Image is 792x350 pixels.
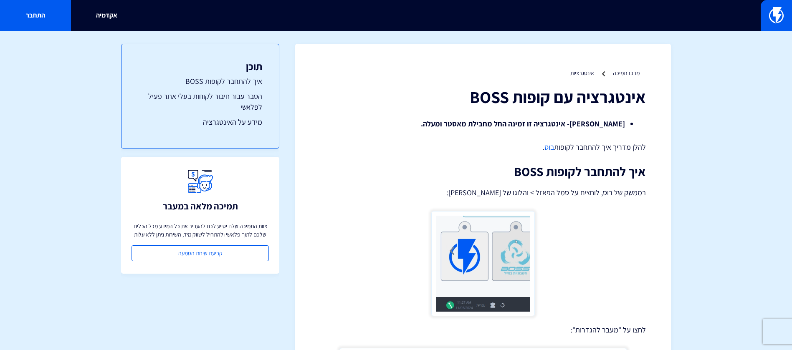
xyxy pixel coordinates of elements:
[570,69,594,77] a: אינטגרציות
[320,142,646,153] p: להלן מדריך איך להתחבר לקופות .
[132,222,269,239] p: צוות התמיכה שלנו יסייע לכם להעביר את כל המידע מכל הכלים שלכם לתוך פלאשי ולהתחיל לשווק מיד, השירות...
[138,61,262,72] h3: תוכן
[138,91,262,112] a: הסבר עבור חיבור לקוחות בעלי אתר פעיל לפלאשי
[421,119,625,128] strong: [PERSON_NAME]- אינטגרציה זו זמינה החל מחבילת מאסטר ומעלה.
[138,76,262,87] a: איך להתחבר לקופות BOSS
[163,201,238,211] h3: תמיכה מלאה במעבר
[320,165,646,179] h2: איך להתחבר לקופות BOSS
[320,88,646,106] h1: אינטגרציה עם קופות BOSS
[544,142,554,152] a: בוס
[320,187,646,199] p: בממשק של בוס, לוחצים על סמל הפאזל > והלוגו של [PERSON_NAME]:
[132,245,269,261] a: קביעת שיחת הטמעה
[320,325,646,335] p: לחצו על "מעבר להגדרות":
[613,69,640,77] a: מרכז תמיכה
[208,6,584,25] input: חיפוש מהיר...
[138,117,262,128] a: מידע על האינטגרציה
